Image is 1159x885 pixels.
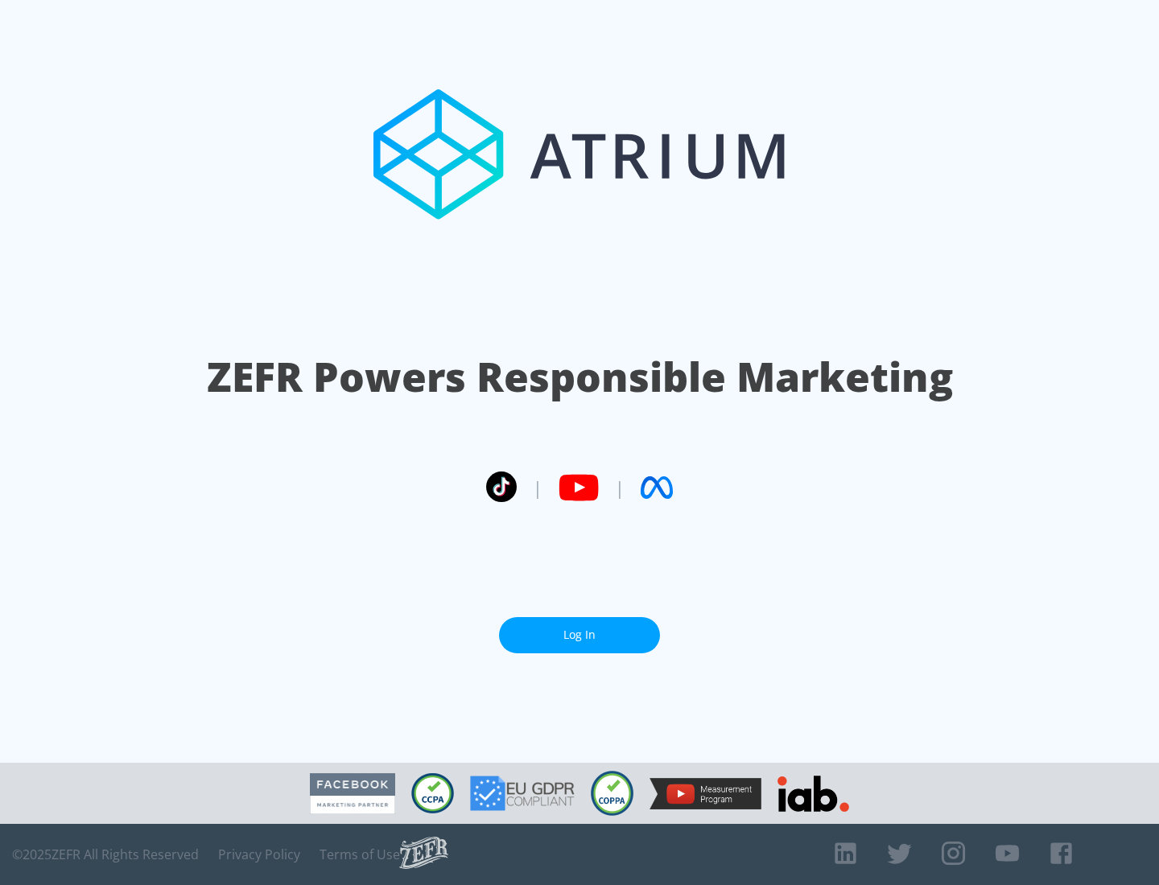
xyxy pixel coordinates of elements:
a: Privacy Policy [218,846,300,862]
img: COPPA Compliant [591,771,633,816]
img: YouTube Measurement Program [650,778,761,809]
span: | [615,475,625,500]
h1: ZEFR Powers Responsible Marketing [207,349,953,405]
img: Facebook Marketing Partner [310,773,395,814]
span: © 2025 ZEFR All Rights Reserved [12,846,199,862]
img: CCPA Compliant [411,773,454,813]
img: GDPR Compliant [470,776,575,811]
span: | [533,475,542,500]
img: IAB [777,776,849,812]
a: Log In [499,617,660,653]
a: Terms of Use [320,846,400,862]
